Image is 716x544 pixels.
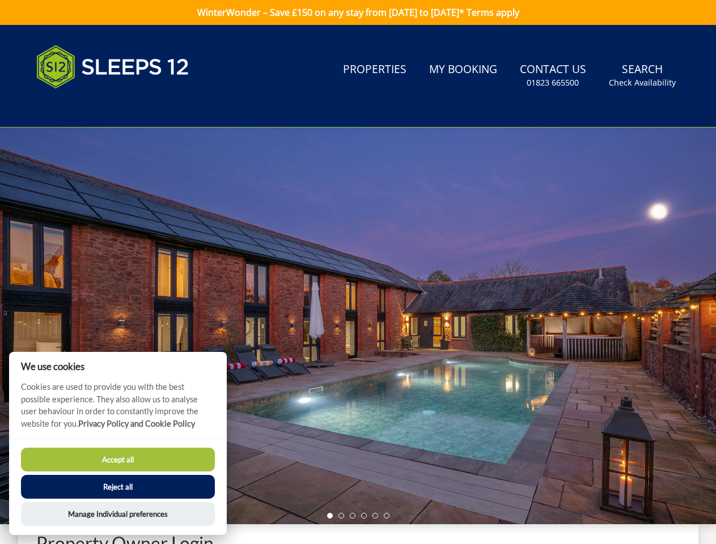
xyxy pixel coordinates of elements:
button: Accept all [21,448,215,471]
h2: We use cookies [9,361,227,372]
button: Manage Individual preferences [21,502,215,526]
button: Reject all [21,475,215,499]
a: Contact Us01823 665500 [515,57,591,94]
a: Privacy Policy and Cookie Policy [78,419,195,428]
small: 01823 665500 [527,77,579,88]
p: Cookies are used to provide you with the best possible experience. They also allow us to analyse ... [9,381,227,438]
iframe: Customer reviews powered by Trustpilot [31,102,150,112]
a: SearchCheck Availability [604,57,680,94]
a: Properties [338,57,411,83]
img: Sleeps 12 [36,39,189,95]
a: My Booking [425,57,502,83]
small: Check Availability [609,77,676,88]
